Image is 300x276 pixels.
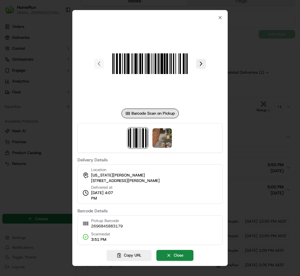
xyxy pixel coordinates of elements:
[91,173,145,178] span: [US_STATE][PERSON_NAME]
[77,158,223,162] label: Delivery Details
[107,250,152,261] button: Copy URL
[128,128,148,148] img: barcode_scan_on_pickup image
[91,190,119,201] span: [DATE] 4:07 PM
[121,109,179,118] div: Barcode Scan on Pickup
[156,250,193,261] button: Close
[91,167,106,173] span: Location
[91,231,110,237] span: Scanned at
[152,128,172,148] img: photo_proof_of_delivery image
[106,20,194,107] img: barcode_scan_on_pickup image
[91,237,110,242] span: 3:51 PM
[91,185,119,190] span: Delivered at
[91,218,123,224] span: Pickup Barcode
[77,209,223,213] label: Barcode Details
[91,178,160,183] span: [STREET_ADDRESS][PERSON_NAME]
[91,224,123,229] span: 2696845883179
